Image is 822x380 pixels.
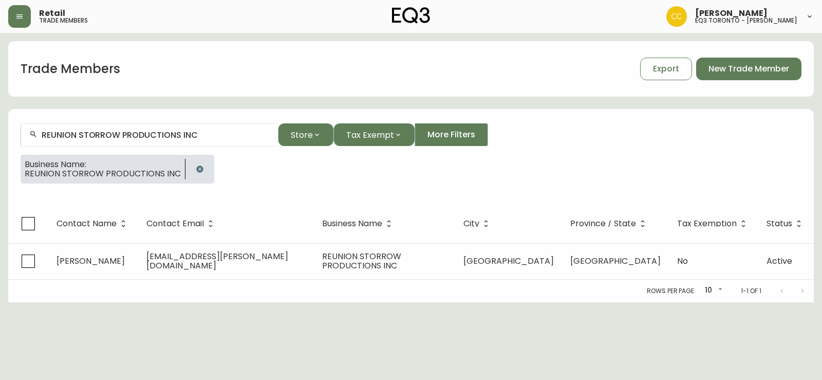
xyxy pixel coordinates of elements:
span: REUNION STORROW PRODUCTIONS INC [322,250,401,272]
span: Contact Email [146,221,204,227]
span: [GEOGRAPHIC_DATA] [570,255,661,267]
span: [PERSON_NAME] [695,9,768,17]
span: City [463,221,479,227]
button: Export [640,58,692,80]
p: Rows per page: [647,286,696,296]
span: Business Name [322,219,396,228]
span: Store [291,129,313,141]
span: Status [767,219,806,228]
span: [EMAIL_ADDRESS][PERSON_NAME][DOMAIN_NAME] [146,250,288,272]
span: More Filters [427,129,475,140]
p: 1-1 of 1 [741,286,761,296]
button: More Filters [415,123,488,146]
span: Province / State [570,219,649,228]
span: REUNION STORROW PRODUCTIONS INC [25,169,181,178]
span: [PERSON_NAME] [57,255,125,267]
span: New Trade Member [708,63,789,75]
input: Search [42,130,270,140]
h5: eq3 toronto - [PERSON_NAME] [695,17,797,24]
span: Business Name: [25,160,181,169]
span: Export [653,63,679,75]
button: Store [278,123,333,146]
img: ec7176bad513007d25397993f68ebbfb [666,6,687,27]
span: Tax Exemption [677,221,737,227]
span: Contact Name [57,221,117,227]
span: City [463,219,493,228]
div: 10 [700,282,724,299]
span: Tax Exemption [677,219,750,228]
span: Business Name [322,221,382,227]
h5: trade members [39,17,88,24]
span: Contact Name [57,219,130,228]
span: Contact Email [146,219,217,228]
span: Status [767,221,792,227]
h1: Trade Members [21,60,120,78]
button: New Trade Member [696,58,801,80]
img: logo [392,7,430,24]
span: Province / State [570,221,636,227]
span: [GEOGRAPHIC_DATA] [463,255,554,267]
span: No [677,255,688,267]
span: Retail [39,9,65,17]
span: Active [767,255,792,267]
span: Tax Exempt [346,129,394,141]
button: Tax Exempt [333,123,415,146]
